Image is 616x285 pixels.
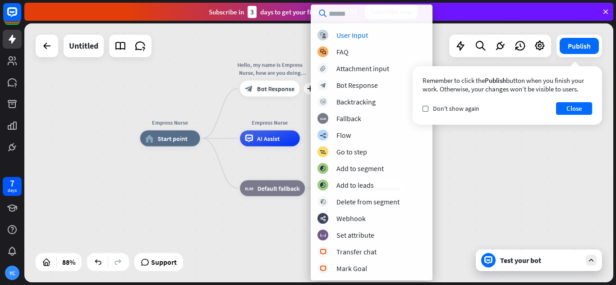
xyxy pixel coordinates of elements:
[257,184,300,192] span: Default fallback
[336,197,400,206] div: Delete from segment
[500,256,581,265] div: Test your bot
[320,49,326,55] i: block_faq
[336,264,367,273] div: Mark Goal
[307,86,313,91] i: plus
[336,247,377,256] div: Transfer chat
[336,214,366,223] div: Webhook
[336,97,376,106] div: Backtracking
[336,47,349,56] div: FAQ
[336,64,389,73] div: Attachment input
[245,184,253,192] i: block_fallback
[320,32,326,38] i: block_user_input
[8,187,17,194] div: days
[134,118,206,127] div: Empress Nurse
[423,76,592,93] div: Remember to click the button when you finish your work. Otherwise, your changes won’t be visible ...
[257,85,294,93] span: Bot Response
[336,147,367,156] div: Go to step
[320,266,326,271] i: block_livechat
[336,81,378,90] div: Bot Response
[320,249,326,255] i: block_livechat
[248,6,257,18] div: 3
[336,114,361,123] div: Fallback
[320,216,326,222] i: webhooks
[320,166,326,172] i: block_add_to_segment
[151,255,177,269] span: Support
[7,4,34,31] button: Open LiveChat chat widget
[433,104,479,113] span: Don't show again
[320,116,326,122] i: block_fallback
[320,182,326,188] i: block_add_to_segment
[320,149,326,155] i: block_goto
[234,61,306,77] div: Hello, my name is Empress Nurse, how are you doing [DATE]?
[158,134,188,142] span: Start point
[320,82,326,88] i: block_bot_response
[145,134,154,142] i: home_2
[69,35,98,57] div: Untitled
[336,164,384,173] div: Add to segment
[320,199,326,205] i: block_delete_from_segment
[234,118,306,127] div: Empress Nurse
[60,255,78,269] div: 88%
[336,231,374,240] div: Set attribute
[320,232,326,238] i: block_set_attribute
[320,132,326,138] i: builder_tree
[10,179,14,187] div: 7
[560,38,599,54] button: Publish
[336,31,368,40] div: User Input
[209,6,358,18] div: Subscribe in days to get your first month for $1
[320,99,326,105] i: block_backtracking
[320,66,326,72] i: block_attachment
[257,134,280,142] span: AI Assist
[556,102,592,115] button: Close
[336,131,351,140] div: Flow
[336,181,374,190] div: Add to leads
[3,177,22,196] a: 7 days
[5,266,19,280] div: YC
[245,85,253,93] i: block_bot_response
[485,76,506,85] span: Publish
